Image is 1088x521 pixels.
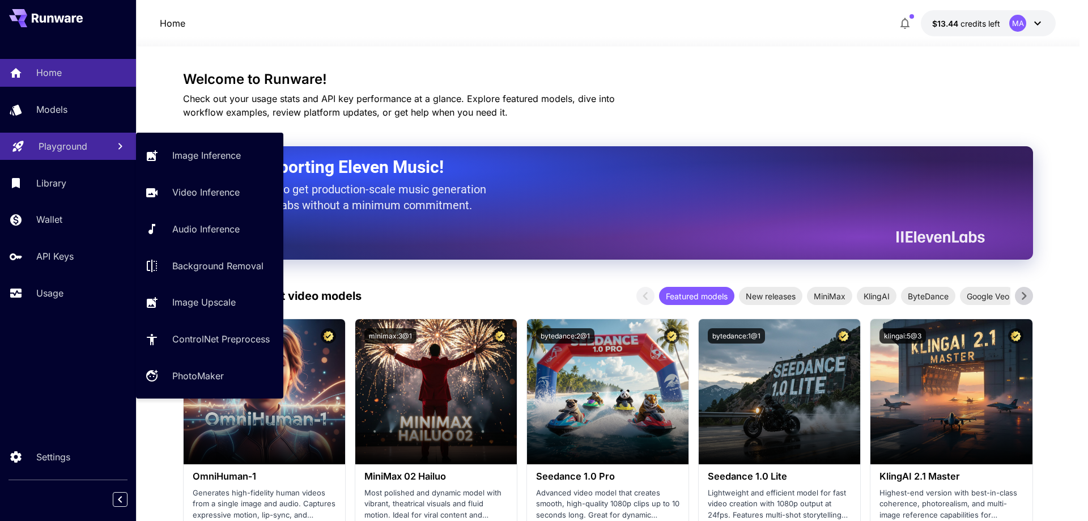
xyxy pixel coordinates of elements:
button: Certified Model – Vetted for best performance and includes a commercial license. [1008,328,1023,344]
button: Collapse sidebar [113,492,127,507]
p: Library [36,176,66,190]
p: Highest-end version with best-in-class coherence, photorealism, and multi-image reference capabil... [879,488,1023,521]
a: ControlNet Preprocess [136,325,283,353]
span: Featured models [659,290,734,302]
img: alt [527,319,688,464]
h3: KlingAI 2.1 Master [879,471,1023,482]
p: Most polished and dynamic model with vibrant, theatrical visuals and fluid motion. Ideal for vira... [364,488,508,521]
a: Video Inference [136,179,283,206]
p: API Keys [36,249,74,263]
a: Image Upscale [136,289,283,316]
p: The only way to get production-scale music generation from Eleven Labs without a minimum commitment. [211,181,495,213]
span: ByteDance [901,290,955,302]
p: Settings [36,450,70,464]
nav: breadcrumb [160,16,185,30]
span: New releases [739,290,802,302]
p: PhotoMaker [172,369,224,383]
img: alt [870,319,1032,464]
button: klingai:5@3 [879,328,926,344]
p: Audio Inference [172,222,240,236]
p: Playground [39,139,87,153]
div: $13.44154 [932,18,1000,29]
button: minimax:3@1 [364,328,416,344]
p: Video Inference [172,185,240,199]
a: Image Inference [136,142,283,170]
p: Usage [36,286,63,300]
p: Lightweight and efficient model for fast video creation with 1080p output at 24fps. Features mult... [708,488,851,521]
span: credits left [960,19,1000,28]
span: Check out your usage stats and API key performance at a glance. Explore featured models, dive int... [183,93,615,118]
img: alt [355,319,517,464]
a: PhotoMaker [136,362,283,390]
h3: Seedance 1.0 Lite [708,471,851,482]
p: Home [160,16,185,30]
button: bytedance:2@1 [536,328,594,344]
p: Wallet [36,213,62,226]
h2: Now Supporting Eleven Music! [211,156,976,178]
img: alt [699,319,860,464]
div: MA [1009,15,1026,32]
span: MiniMax [807,290,852,302]
button: Certified Model – Vetted for best performance and includes a commercial license. [664,328,679,344]
p: Generates high-fidelity human videos from a single image and audio. Captures expressive motion, l... [193,488,336,521]
div: Collapse sidebar [121,489,136,510]
p: Home [36,66,62,79]
button: Certified Model – Vetted for best performance and includes a commercial license. [321,328,336,344]
h3: Welcome to Runware! [183,71,1033,87]
button: Certified Model – Vetted for best performance and includes a commercial license. [836,328,851,344]
span: $13.44 [932,19,960,28]
p: Background Removal [172,259,263,273]
p: Image Inference [172,149,241,162]
h3: Seedance 1.0 Pro [536,471,679,482]
button: Certified Model – Vetted for best performance and includes a commercial license. [492,328,508,344]
button: bytedance:1@1 [708,328,765,344]
a: Background Removal [136,252,283,279]
span: KlingAI [857,290,896,302]
p: Models [36,103,67,116]
h3: OmniHuman‑1 [193,471,336,482]
p: Image Upscale [172,295,236,309]
a: Audio Inference [136,215,283,243]
span: Google Veo [960,290,1016,302]
button: $13.44154 [921,10,1056,36]
h3: MiniMax 02 Hailuo [364,471,508,482]
p: Advanced video model that creates smooth, high-quality 1080p clips up to 10 seconds long. Great f... [536,488,679,521]
p: ControlNet Preprocess [172,332,270,346]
